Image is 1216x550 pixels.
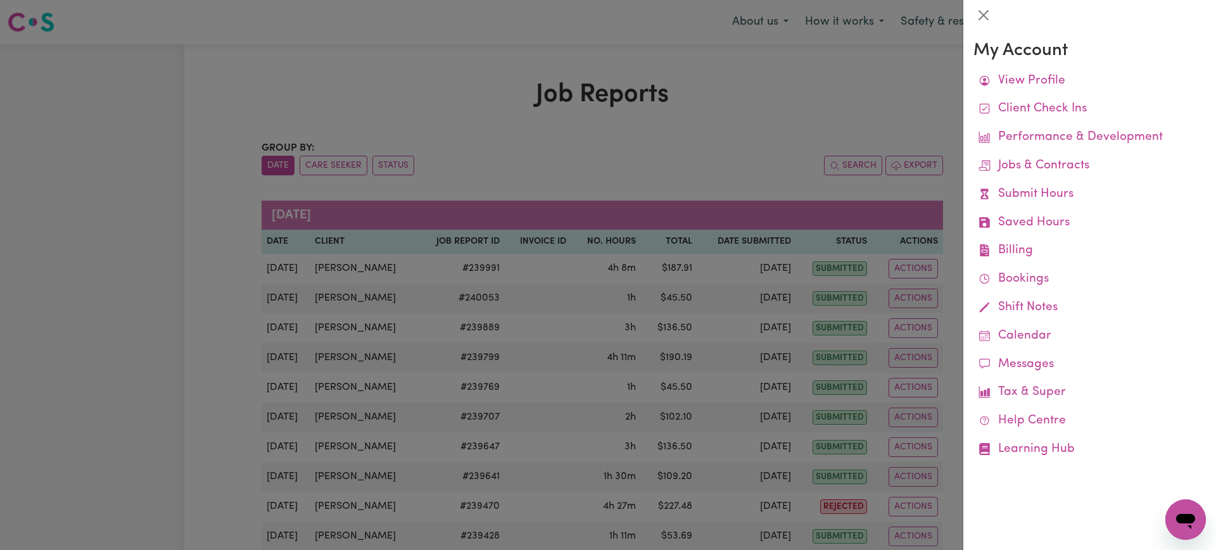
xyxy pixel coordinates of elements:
a: Bookings [973,265,1206,294]
a: Learning Hub [973,435,1206,464]
a: Shift Notes [973,294,1206,322]
a: Help Centre [973,407,1206,435]
a: Performance & Development [973,123,1206,152]
a: Saved Hours [973,209,1206,237]
a: View Profile [973,67,1206,96]
a: Messages [973,351,1206,379]
a: Calendar [973,322,1206,351]
a: Billing [973,237,1206,265]
a: Submit Hours [973,180,1206,209]
a: Jobs & Contracts [973,152,1206,180]
iframe: Button to launch messaging window [1165,499,1206,540]
h3: My Account [973,41,1206,62]
a: Tax & Super [973,378,1206,407]
a: Client Check Ins [973,95,1206,123]
button: Close [973,5,994,25]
